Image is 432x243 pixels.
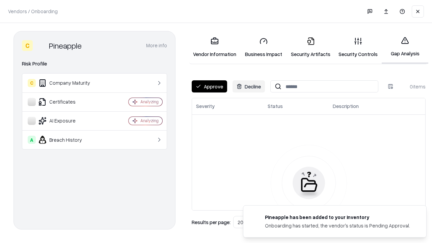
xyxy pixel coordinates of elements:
[140,118,159,124] div: Analyzing
[8,8,58,15] p: Vendors / Onboarding
[192,219,231,226] p: Results per page:
[28,79,36,87] div: C
[382,31,428,64] a: Gap Analysis
[28,98,108,106] div: Certificates
[334,32,382,63] a: Security Controls
[268,103,283,110] div: Status
[35,40,46,51] img: Pineapple
[28,136,108,144] div: Breach History
[251,214,260,222] img: pineappleenergy.com
[28,79,108,87] div: Company Maturity
[22,60,167,68] div: Risk Profile
[28,136,36,144] div: A
[265,222,410,229] div: Onboarding has started, the vendor's status is Pending Approval.
[287,32,334,63] a: Security Artifacts
[399,83,426,90] div: 0 items
[28,117,108,125] div: AI Exposure
[196,103,215,110] div: Severity
[333,103,359,110] div: Description
[265,214,410,221] div: Pineapple has been added to your inventory
[49,40,82,51] div: Pineapple
[189,32,240,63] a: Vendor Information
[240,32,287,63] a: Business Impact
[233,80,265,92] button: Decline
[146,39,167,52] button: More info
[192,80,227,92] button: Approve
[140,99,159,105] div: Analyzing
[22,40,33,51] div: C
